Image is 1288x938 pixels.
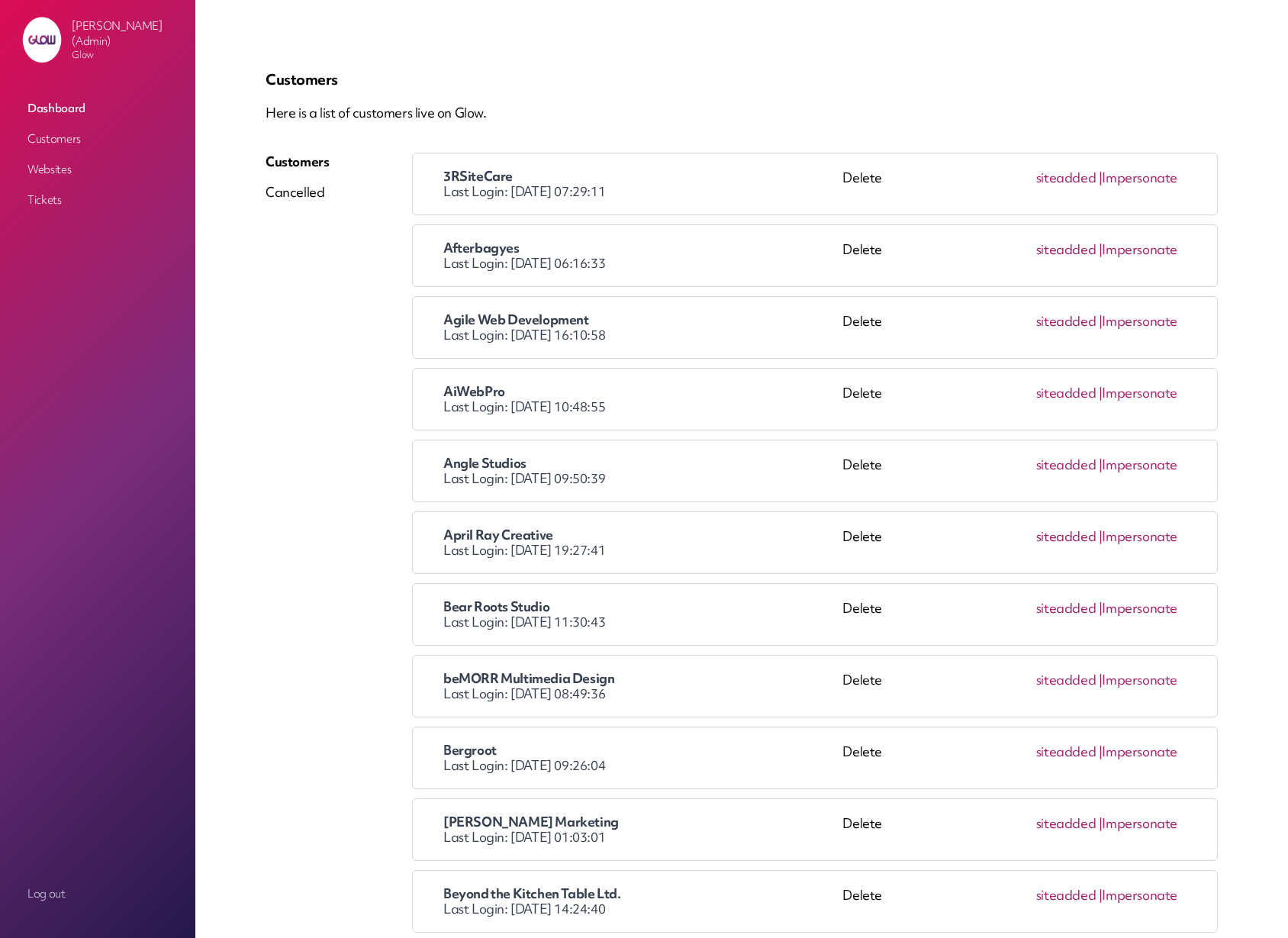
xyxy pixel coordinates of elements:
a: Impersonate [1102,527,1177,545]
span: beMORR Multimedia Design [443,669,614,687]
span: site added | [1036,240,1177,271]
div: Last Login: [DATE] 07:29:11 [443,169,842,199]
span: site added | [1036,814,1177,845]
div: Delete [842,599,882,630]
div: Last Login: [DATE] 09:50:39 [443,456,842,486]
div: Delete [842,240,882,271]
div: Last Login: [DATE] 09:26:04 [443,743,842,773]
span: Afterbagyes [443,239,520,256]
span: Angle Studios [443,454,526,472]
a: Impersonate [1102,814,1177,832]
a: Impersonate [1102,456,1177,473]
a: Websites [21,156,174,183]
span: site added | [1036,456,1177,486]
div: Last Login: [DATE] 01:03:01 [443,814,842,845]
span: Bear Roots Studio [443,598,549,615]
span: site added | [1036,599,1177,630]
div: Last Login: [DATE] 11:30:43 [443,599,842,630]
div: Delete [842,743,882,773]
span: Beyond the Kitchen Table Ltd. [443,885,620,902]
span: April Ray Creative [443,526,553,543]
a: Impersonate [1102,886,1177,904]
span: site added | [1036,671,1177,701]
div: Delete [842,169,882,199]
a: Impersonate [1102,384,1177,401]
span: site added | [1036,312,1177,343]
span: 3RSiteCare [443,167,513,185]
span: site added | [1036,743,1177,773]
a: Dashboard [21,95,174,122]
div: Last Login: [DATE] 06:16:33 [443,240,842,271]
div: Delete [842,312,882,343]
span: AiWebPro [443,382,505,400]
p: Customers [266,70,1218,89]
a: Customers [21,125,174,153]
div: Customers [266,153,329,171]
a: Impersonate [1102,599,1177,617]
span: Agile Web Development [443,311,589,328]
a: Tickets [21,186,174,214]
a: Impersonate [1102,743,1177,760]
a: Impersonate [1102,312,1177,330]
a: Log out [21,880,174,907]
div: Delete [842,886,882,917]
span: site added | [1036,527,1177,558]
p: Here is a list of customers live on Glow. [266,104,1218,122]
p: Glow [72,49,183,61]
span: site added | [1036,384,1177,414]
div: Delete [842,384,882,414]
div: Delete [842,671,882,701]
span: [PERSON_NAME] Marketing [443,813,619,830]
a: Impersonate [1102,671,1177,688]
a: Impersonate [1102,240,1177,258]
span: site added | [1036,169,1177,199]
div: Cancelled [266,183,329,201]
span: site added | [1036,886,1177,917]
a: Impersonate [1102,169,1177,186]
div: Delete [842,814,882,845]
span: Bergroot [443,741,497,759]
div: Last Login: [DATE] 19:27:41 [443,527,842,558]
p: [PERSON_NAME] (Admin) [72,18,183,49]
div: Last Login: [DATE] 16:10:58 [443,312,842,343]
div: Delete [842,456,882,486]
div: Last Login: [DATE] 10:48:55 [443,384,842,414]
div: Delete [842,527,882,558]
div: Last Login: [DATE] 14:24:40 [443,886,842,917]
div: Last Login: [DATE] 08:49:36 [443,671,842,701]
